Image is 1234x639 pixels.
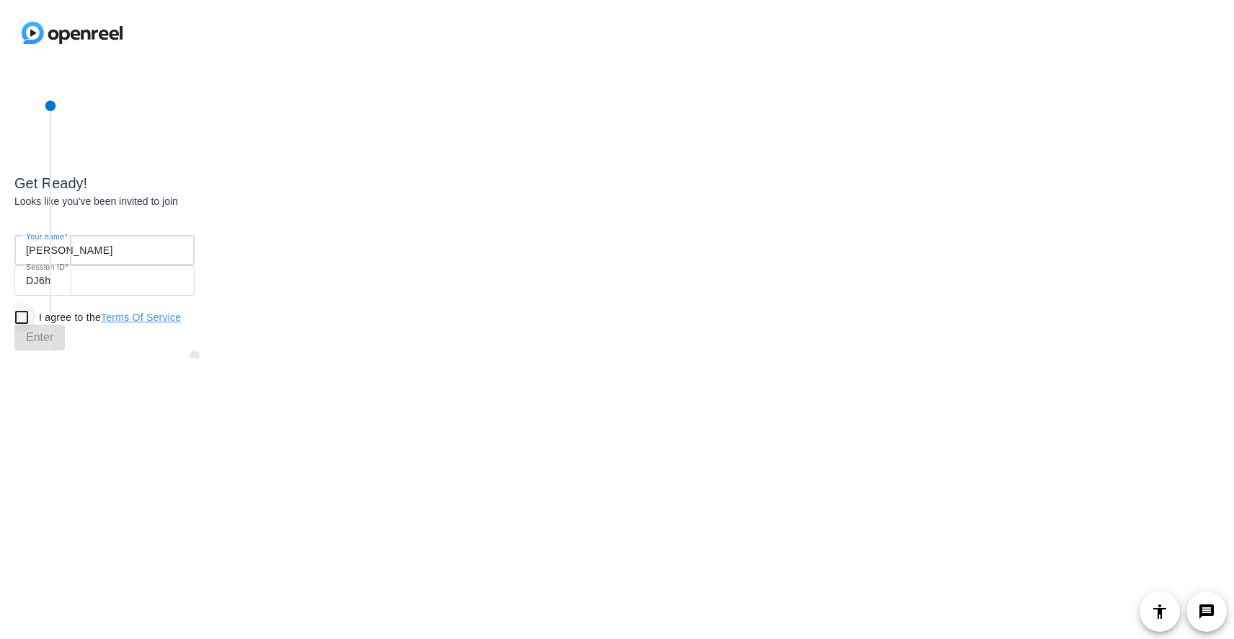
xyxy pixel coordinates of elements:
[1151,603,1168,620] mat-icon: accessibility
[14,172,375,194] div: Get Ready!
[26,232,64,241] mat-label: Your name
[101,312,181,323] a: Terms Of Service
[36,310,181,325] label: I agree to the
[1198,603,1215,620] mat-icon: message
[14,194,375,209] div: Looks like you've been invited to join
[26,263,65,271] mat-label: Session ID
